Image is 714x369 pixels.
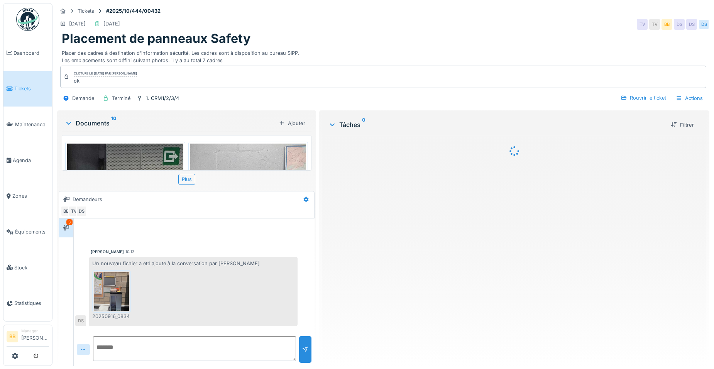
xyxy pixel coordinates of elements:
[146,95,179,102] div: 1. CRM1/2/3/4
[66,219,73,225] div: 3
[662,19,672,30] div: BB
[16,8,39,31] img: Badge_color-CXgf-gQk.svg
[103,20,120,27] div: [DATE]
[3,35,52,71] a: Dashboard
[15,121,49,128] span: Maintenance
[21,328,49,334] div: Manager
[362,120,365,129] sup: 0
[328,120,665,129] div: Tâches
[61,206,71,217] div: BB
[14,264,49,271] span: Stock
[21,328,49,345] li: [PERSON_NAME]
[73,196,102,203] div: Demandeurs
[89,257,298,326] div: Un nouveau fichier a été ajouté à la conversation par [PERSON_NAME]
[76,206,87,217] div: DS
[68,206,79,217] div: TV
[276,118,308,129] div: Ajouter
[14,300,49,307] span: Statistiques
[112,95,130,102] div: Terminé
[94,272,129,311] img: fsjllzmhzwefja18wzx0m1woy7e8
[75,315,86,326] div: DS
[7,328,49,347] a: BB Manager[PERSON_NAME]
[72,95,94,102] div: Demande
[3,71,52,107] a: Tickets
[125,249,134,255] div: 10:13
[13,157,49,164] span: Agenda
[668,120,697,130] div: Filtrer
[62,46,705,64] div: Placer des cadres à destination d'information sécurité. Les cadres sont à disposition au bureau S...
[3,250,52,286] a: Stock
[65,118,276,128] div: Documents
[14,85,49,92] span: Tickets
[62,31,250,46] h1: Placement de panneaux Safety
[699,19,709,30] div: DS
[92,313,131,320] div: 20250916_083414[1].jpg
[74,71,137,76] div: Clôturé le [DATE] par [PERSON_NAME]
[672,93,706,104] div: Actions
[3,107,52,142] a: Maintenance
[14,49,49,57] span: Dashboard
[3,178,52,214] a: Zones
[7,331,18,342] li: BB
[618,93,669,103] div: Rouvrir le ticket
[178,174,195,185] div: Plus
[3,142,52,178] a: Agenda
[674,19,685,30] div: DS
[3,286,52,322] a: Statistiques
[15,228,49,235] span: Équipements
[3,214,52,250] a: Équipements
[637,19,648,30] div: TV
[91,249,124,255] div: [PERSON_NAME]
[69,20,86,27] div: [DATE]
[12,192,49,200] span: Zones
[649,19,660,30] div: TV
[74,77,137,85] div: ok
[111,118,117,128] sup: 10
[686,19,697,30] div: DS
[103,7,164,15] strong: #2025/10/444/00432
[78,7,94,15] div: Tickets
